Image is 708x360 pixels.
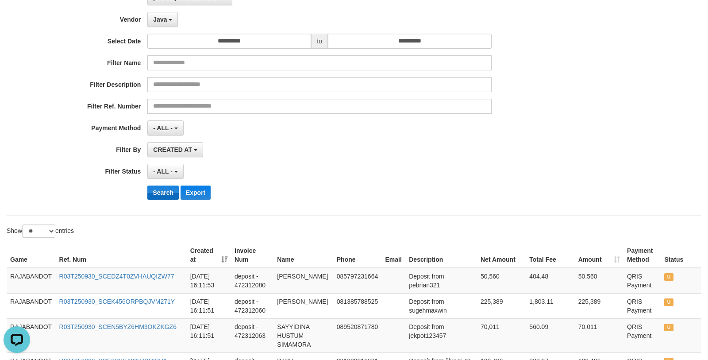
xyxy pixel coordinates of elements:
[477,293,526,318] td: 225,389
[147,186,179,200] button: Search
[477,268,526,294] td: 50,560
[7,225,74,238] label: Show entries
[623,268,661,294] td: QRIS Payment
[187,293,231,318] td: [DATE] 16:11:51
[147,12,178,27] button: Java
[623,318,661,352] td: QRIS Payment
[153,124,173,132] span: - ALL -
[575,243,623,268] th: Amount: activate to sort column ascending
[623,243,661,268] th: Payment Method
[405,268,477,294] td: Deposit from pebrian321
[382,243,406,268] th: Email
[664,273,673,281] span: UNPAID
[526,268,574,294] td: 404.48
[147,142,203,157] button: CREATED AT
[526,243,574,268] th: Total Fee
[526,293,574,318] td: 1,803.11
[59,323,177,330] a: R03T250930_SCEN5BYZ6HM3OKZKGZ6
[311,34,328,49] span: to
[333,293,382,318] td: 081385788525
[623,293,661,318] td: QRIS Payment
[273,318,333,352] td: SAYYIDINA HUSTUM SIMAMORA
[59,298,175,305] a: R03T250930_SCEK456ORPBQJVM271Y
[477,318,526,352] td: 70,011
[575,268,623,294] td: 50,560
[4,4,30,30] button: Open LiveChat chat widget
[187,268,231,294] td: [DATE] 16:11:53
[575,293,623,318] td: 225,389
[147,120,183,135] button: - ALL -
[153,146,192,153] span: CREATED AT
[56,243,187,268] th: Ref. Num
[664,324,673,331] span: UNPAID
[333,318,382,352] td: 089520871780
[333,268,382,294] td: 085797231664
[661,243,701,268] th: Status
[333,243,382,268] th: Phone
[147,164,183,179] button: - ALL -
[273,268,333,294] td: [PERSON_NAME]
[7,318,56,352] td: RAJABANDOT
[231,243,273,268] th: Invoice Num
[477,243,526,268] th: Net Amount
[7,293,56,318] td: RAJABANDOT
[231,318,273,352] td: deposit - 472312063
[153,168,173,175] span: - ALL -
[7,243,56,268] th: Game
[405,293,477,318] td: Deposit from sugehmaxwin
[575,318,623,352] td: 70,011
[273,293,333,318] td: [PERSON_NAME]
[153,16,167,23] span: Java
[7,268,56,294] td: RAJABANDOT
[22,225,55,238] select: Showentries
[526,318,574,352] td: 560.09
[181,186,211,200] button: Export
[405,243,477,268] th: Description
[231,293,273,318] td: deposit - 472312060
[59,273,174,280] a: R03T250930_SCEDZ4T0ZVHAUQIZW77
[664,298,673,306] span: UNPAID
[273,243,333,268] th: Name
[187,318,231,352] td: [DATE] 16:11:51
[405,318,477,352] td: Deposit from jekpot123457
[187,243,231,268] th: Created at: activate to sort column ascending
[231,268,273,294] td: deposit - 472312080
